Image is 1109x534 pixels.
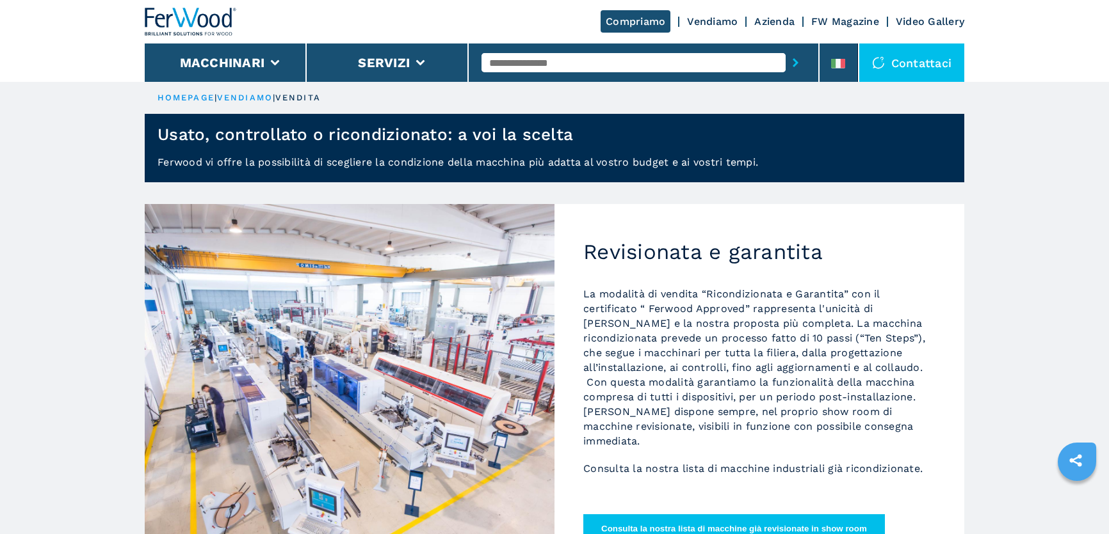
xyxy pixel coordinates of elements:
img: Contattaci [872,56,885,69]
button: Macchinari [180,55,265,70]
a: Compriamo [601,10,670,33]
a: Video Gallery [896,15,964,27]
span: | [273,93,275,102]
a: Azienda [754,15,795,27]
p: Consulta la nostra lista di macchine industriali già ricondizionate. [583,461,935,476]
p: vendita [275,92,321,104]
a: HOMEPAGE [158,93,215,102]
h2: Revisionata e garantita [583,239,935,265]
button: submit-button [786,48,805,77]
a: sharethis [1060,444,1092,476]
a: FW Magazine [811,15,879,27]
a: vendiamo [217,93,273,102]
iframe: Chat [1055,476,1099,524]
a: Vendiamo [687,15,738,27]
p: Ferwood vi offre la possibilità di scegliere la condizione della macchina più adatta al vostro bu... [145,155,964,182]
p: La modalità di vendita “Ricondizionata e Garantita” con il certificato “ Ferwood Approved” rappre... [583,287,935,448]
span: | [215,93,217,102]
img: Ferwood [145,8,237,36]
h1: Usato, controllato o ricondizionato: a voi la scelta [158,124,573,145]
div: Contattaci [859,43,965,82]
button: Servizi [358,55,410,70]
